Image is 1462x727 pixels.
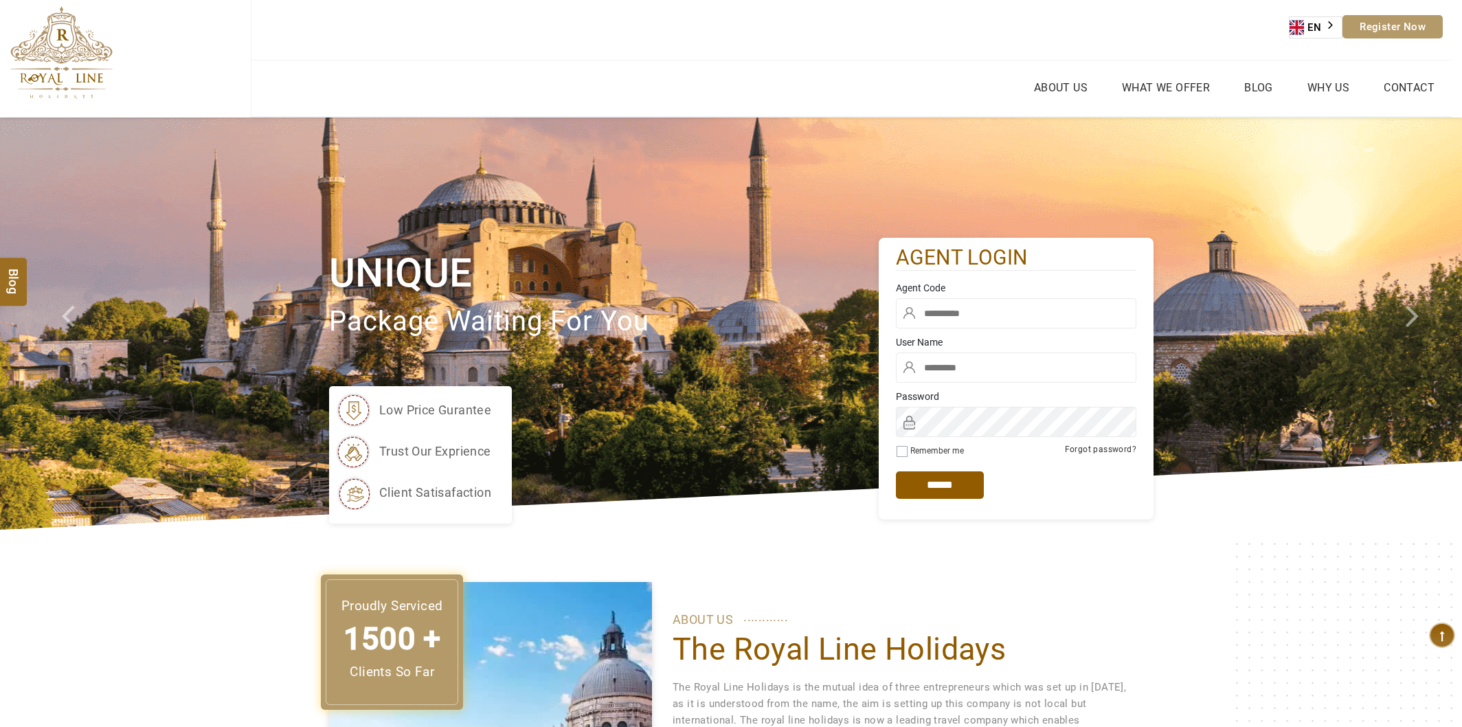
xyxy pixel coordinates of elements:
a: EN [1290,17,1342,38]
span: ............ [743,607,788,627]
h2: agent login [896,245,1136,271]
a: Blog [1241,78,1277,98]
a: Forgot password? [1065,445,1136,454]
a: Contact [1380,78,1438,98]
li: low price gurantee [336,393,491,427]
a: About Us [1031,78,1091,98]
a: What we Offer [1118,78,1213,98]
label: Remember me [910,446,964,456]
p: ABOUT US [673,609,1133,630]
li: trust our exprience [336,434,491,469]
p: package waiting for you [329,299,879,345]
img: The Royal Line Holidays [10,6,113,99]
label: Password [896,390,1136,403]
a: Why Us [1304,78,1353,98]
div: Language [1289,16,1342,38]
li: client satisafaction [336,476,491,510]
label: User Name [896,335,1136,349]
a: Check next prev [44,118,117,530]
a: Register Now [1342,15,1443,38]
aside: Language selected: English [1289,16,1342,38]
span: Blog [5,268,23,280]
h1: Unique [329,247,879,299]
label: Agent Code [896,281,1136,295]
a: Check next image [1389,118,1462,530]
h1: The Royal Line Holidays [673,630,1133,669]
